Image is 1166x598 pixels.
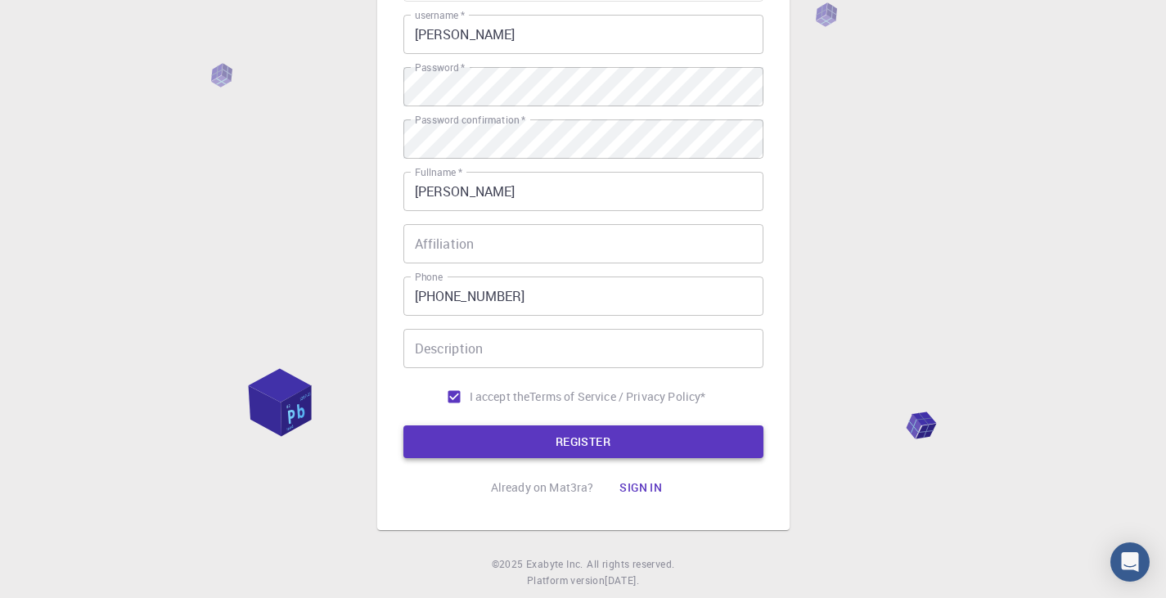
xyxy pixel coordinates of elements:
span: Platform version [527,573,605,589]
p: Terms of Service / Privacy Policy * [529,389,705,405]
button: REGISTER [403,425,763,458]
a: [DATE]. [605,573,639,589]
label: Password confirmation [415,113,525,127]
span: All rights reserved. [587,556,674,573]
a: Terms of Service / Privacy Policy* [529,389,705,405]
span: I accept the [470,389,530,405]
div: Open Intercom Messenger [1110,542,1150,582]
a: Exabyte Inc. [526,556,583,573]
span: [DATE] . [605,573,639,587]
label: Phone [415,270,443,284]
label: Fullname [415,165,462,179]
button: Sign in [606,471,675,504]
span: © 2025 [492,556,526,573]
span: Exabyte Inc. [526,557,583,570]
p: Already on Mat3ra? [491,479,594,496]
label: username [415,8,465,22]
label: Password [415,61,465,74]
